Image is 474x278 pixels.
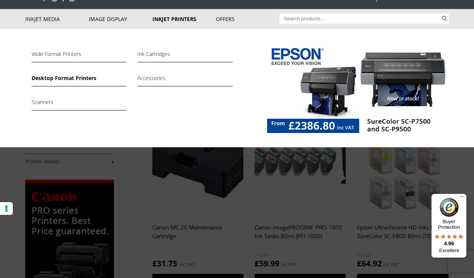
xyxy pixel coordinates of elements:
a: Accessories [137,74,232,86]
span: 4.96 [444,240,454,246]
a: Wide Format Printers [32,50,127,62]
input: Search products… [280,14,441,24]
a: Desktop Format Printers [32,74,127,86]
button: Trusted Shops TrustmarkBuyer Protection4.96Excellent [431,194,466,258]
button: Menu [457,194,466,203]
a: Image Display [89,9,152,29]
p: Buyer Protection [431,219,466,230]
p: Excellent [431,248,466,254]
a: Inkjet Media [25,9,89,29]
img: Trusted Shops Trustmark [440,198,459,217]
a: Inkjet Printers [152,9,216,29]
a: Offers [216,9,280,29]
button: Search [440,14,449,24]
img: New-website_drop-down-menu_image-Printers-Epson-SC-P7500_9500.jpg [267,44,449,138]
a: Ink Cartridges [137,50,232,62]
a: Scanners [32,98,127,110]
